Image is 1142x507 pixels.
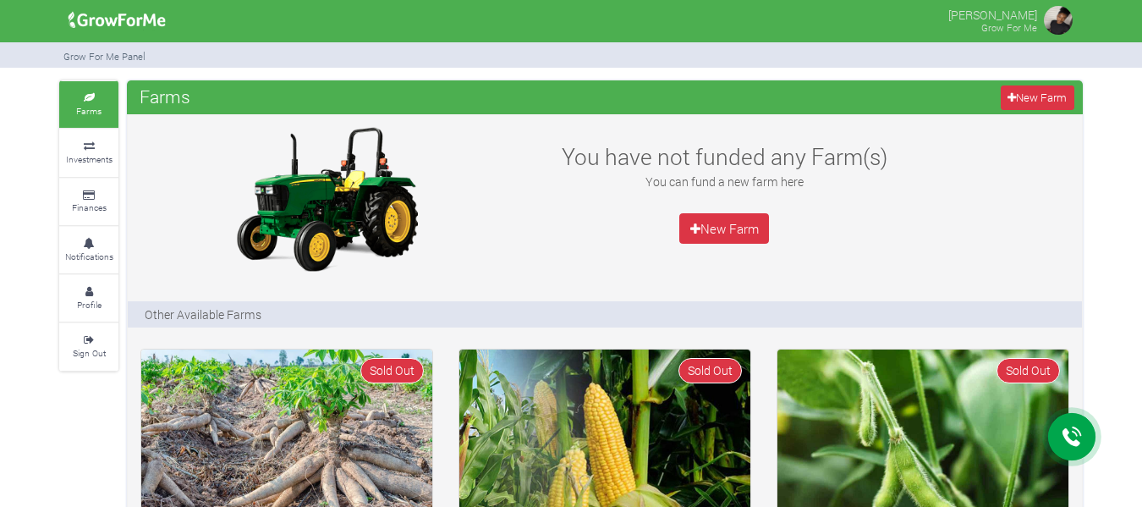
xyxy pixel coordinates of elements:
a: New Farm [1001,85,1074,110]
img: growforme image [63,3,172,37]
p: You can fund a new farm here [541,173,908,190]
small: Grow For Me Panel [63,50,145,63]
a: Sign Out [59,323,118,370]
small: Finances [72,201,107,213]
small: Investments [66,153,113,165]
a: Finances [59,179,118,225]
span: Farms [135,80,195,113]
span: Sold Out [997,358,1060,383]
h3: You have not funded any Farm(s) [541,143,908,170]
small: Profile [77,299,102,311]
a: Farms [59,81,118,128]
span: Sold Out [360,358,424,383]
a: Profile [59,275,118,322]
small: Notifications [65,251,113,262]
p: Other Available Farms [145,306,261,323]
a: New Farm [679,213,769,244]
small: Grow For Me [981,21,1037,34]
img: growforme image [221,123,432,275]
small: Sign Out [73,347,106,359]
img: growforme image [1041,3,1075,37]
a: Investments [59,130,118,176]
p: [PERSON_NAME] [948,3,1037,24]
a: Notifications [59,227,118,273]
small: Farms [76,105,102,117]
span: Sold Out [678,358,742,383]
